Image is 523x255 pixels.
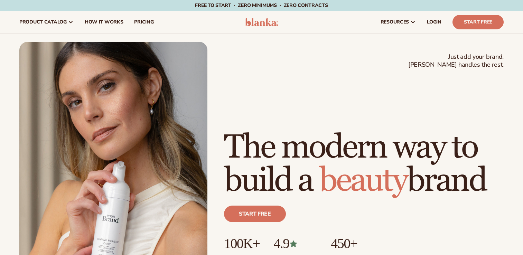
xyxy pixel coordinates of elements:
[85,19,123,25] span: How It Works
[273,236,317,251] p: 4.9
[79,11,129,33] a: How It Works
[195,2,328,9] span: Free to start · ZERO minimums · ZERO contracts
[427,19,441,25] span: LOGIN
[224,206,286,222] a: Start free
[224,131,504,197] h1: The modern way to build a brand
[129,11,159,33] a: pricing
[245,18,278,26] img: logo
[375,11,421,33] a: resources
[224,236,260,251] p: 100K+
[14,11,79,33] a: product catalog
[319,160,407,201] span: beauty
[452,15,504,29] a: Start Free
[408,53,504,69] span: Just add your brand. [PERSON_NAME] handles the rest.
[134,19,153,25] span: pricing
[331,236,383,251] p: 450+
[421,11,447,33] a: LOGIN
[381,19,409,25] span: resources
[19,19,67,25] span: product catalog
